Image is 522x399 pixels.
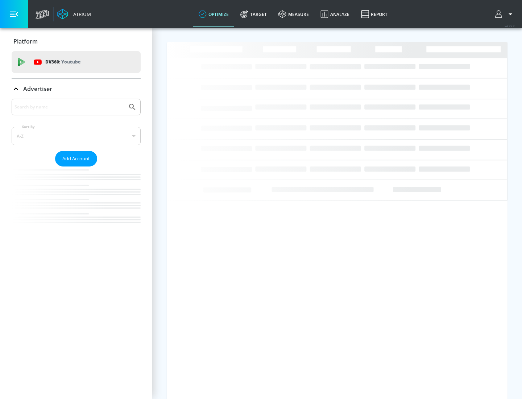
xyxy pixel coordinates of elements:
[12,31,141,52] div: Platform
[193,1,235,27] a: optimize
[273,1,315,27] a: measure
[13,37,38,45] p: Platform
[55,151,97,166] button: Add Account
[62,155,90,163] span: Add Account
[21,124,36,129] label: Sort By
[70,11,91,17] div: Atrium
[12,127,141,145] div: A-Z
[14,102,124,112] input: Search by name
[315,1,355,27] a: Analyze
[12,51,141,73] div: DV360: Youtube
[505,24,515,28] span: v 4.25.2
[23,85,52,93] p: Advertiser
[12,79,141,99] div: Advertiser
[235,1,273,27] a: Target
[355,1,393,27] a: Report
[12,99,141,237] div: Advertiser
[61,58,80,66] p: Youtube
[57,9,91,20] a: Atrium
[45,58,80,66] p: DV360:
[12,166,141,237] nav: list of Advertiser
